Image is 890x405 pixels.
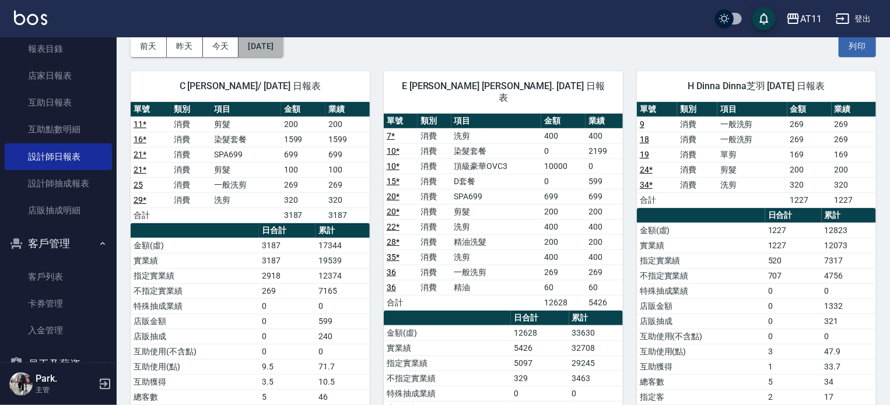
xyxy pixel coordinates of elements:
[586,219,623,234] td: 400
[131,389,259,404] td: 總客數
[131,207,171,223] td: 合計
[569,371,623,386] td: 3463
[5,62,112,89] a: 店家日報表
[5,170,112,197] a: 設計師抽成報表
[822,389,876,404] td: 17
[822,268,876,283] td: 4756
[418,265,451,280] td: 消費
[511,371,569,386] td: 329
[541,280,586,295] td: 60
[281,147,325,162] td: 699
[831,8,876,30] button: 登出
[586,159,623,174] td: 0
[765,374,822,389] td: 5
[451,280,542,295] td: 精油
[541,295,586,310] td: 12628
[765,329,822,344] td: 0
[787,117,832,132] td: 269
[171,177,211,192] td: 消費
[316,329,370,344] td: 240
[586,174,623,189] td: 599
[5,317,112,344] a: 入金管理
[418,234,451,249] td: 消費
[281,162,325,177] td: 100
[717,102,787,117] th: 項目
[765,223,822,238] td: 1227
[677,147,717,162] td: 消費
[717,162,787,177] td: 剪髮
[418,219,451,234] td: 消費
[511,311,569,326] th: 日合計
[717,147,787,162] td: 單剪
[586,265,623,280] td: 269
[171,192,211,207] td: 消費
[541,249,586,265] td: 400
[822,314,876,329] td: 321
[211,162,281,177] td: 剪髮
[418,174,451,189] td: 消費
[637,253,765,268] td: 指定實業績
[171,162,211,177] td: 消費
[259,314,316,329] td: 0
[511,340,569,355] td: 5426
[5,143,112,170] a: 設計師日報表
[451,143,542,159] td: 染髮套餐
[281,192,325,207] td: 320
[316,359,370,374] td: 71.7
[259,223,316,238] th: 日合計
[586,295,623,310] td: 5426
[637,268,765,283] td: 不指定實業績
[145,80,356,92] span: C [PERSON_NAME]/ [DATE] 日報表
[259,238,316,253] td: 3187
[398,80,609,104] span: E [PERSON_NAME] [PERSON_NAME]. [DATE] 日報表
[677,132,717,147] td: 消費
[787,132,832,147] td: 269
[211,177,281,192] td: 一般洗剪
[131,283,259,298] td: 不指定實業績
[677,162,717,177] td: 消費
[717,177,787,192] td: 洗剪
[281,117,325,132] td: 200
[586,128,623,143] td: 400
[569,311,623,326] th: 累計
[325,117,370,132] td: 200
[822,374,876,389] td: 34
[787,162,832,177] td: 200
[832,192,876,207] td: 1227
[325,177,370,192] td: 269
[637,102,677,117] th: 單號
[569,340,623,355] td: 32708
[451,265,542,280] td: 一般洗剪
[787,192,832,207] td: 1227
[36,373,95,385] h5: Park.
[637,283,765,298] td: 特殊抽成業績
[451,234,542,249] td: 精油洗髮
[787,177,832,192] td: 320
[131,344,259,359] td: 互助使用(不含點)
[637,314,765,329] td: 店販抽成
[134,180,143,189] a: 25
[316,344,370,359] td: 0
[541,143,586,159] td: 0
[316,253,370,268] td: 19539
[325,102,370,117] th: 業績
[765,238,822,253] td: 1227
[5,116,112,143] a: 互助點數明細
[131,238,259,253] td: 金額(虛)
[637,359,765,374] td: 互助獲得
[637,223,765,238] td: 金額(虛)
[259,253,316,268] td: 3187
[281,102,325,117] th: 金額
[451,219,542,234] td: 洗剪
[384,386,511,401] td: 特殊抽成業績
[822,359,876,374] td: 33.7
[384,114,623,311] table: a dense table
[36,385,95,395] p: 主管
[5,263,112,290] a: 客戶列表
[325,192,370,207] td: 320
[832,177,876,192] td: 320
[541,265,586,280] td: 269
[131,102,370,223] table: a dense table
[316,374,370,389] td: 10.5
[316,238,370,253] td: 17344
